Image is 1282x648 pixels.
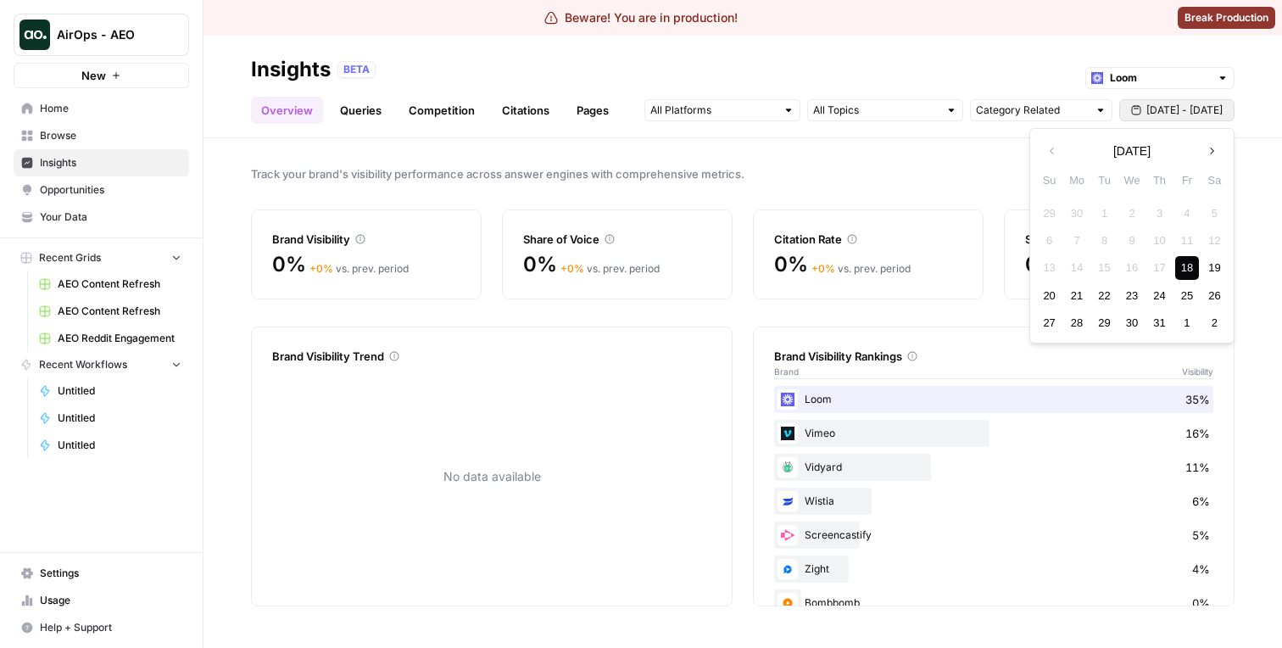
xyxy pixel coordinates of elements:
span: New [81,67,106,84]
span: Usage [40,593,181,608]
div: Choose Monday, July 21st, 2025 [1066,284,1089,307]
span: AEO Reddit Engagement [58,331,181,346]
div: Vidyard [774,454,1213,481]
div: Choose Friday, July 18th, 2025 [1175,256,1198,279]
a: Overview [251,97,323,124]
div: Not available Saturday, July 5th, 2025 [1203,202,1226,225]
div: Not available Wednesday, July 9th, 2025 [1120,229,1143,252]
img: dh82oqnvkdckqxcbql2tww0zyyfc [778,491,798,511]
input: All Topics [813,102,939,119]
div: vs. prev. period [560,261,660,277]
div: Not available Wednesday, July 16th, 2025 [1120,256,1143,279]
div: month 2025-07 [1035,199,1228,337]
div: Choose Friday, July 25th, 2025 [1175,284,1198,307]
span: AEO Content Refresh [58,277,181,292]
div: Choose Saturday, July 26th, 2025 [1203,284,1226,307]
span: Settings [40,566,181,581]
span: + 0 % [309,262,333,275]
div: Not available Saturday, July 12th, 2025 [1203,229,1226,252]
button: [DATE] - [DATE] [1119,99,1235,121]
div: Choose Tuesday, July 29th, 2025 [1093,311,1116,334]
div: BETA [337,61,376,78]
a: AEO Content Refresh [31,271,189,298]
span: 0% [523,251,557,278]
button: Workspace: AirOps - AEO [14,14,189,56]
div: Choose Saturday, July 19th, 2025 [1203,256,1226,279]
button: New [14,63,189,88]
span: Break Production [1184,10,1268,25]
span: + 0 % [811,262,835,275]
span: 5% [1192,527,1210,544]
img: bf6hqyjmq3vpr6nttcxifk7zurtm [778,593,798,613]
a: Competition [399,97,485,124]
div: Citation Rate [774,231,962,248]
span: AEO Content Refresh [58,304,181,319]
span: AirOps - AEO [57,26,159,43]
span: Recent Workflows [39,357,127,372]
div: Su [1038,169,1061,192]
img: AirOps - AEO Logo [20,20,50,50]
div: Bombbomb [774,589,1213,617]
span: [DATE] [1113,142,1151,159]
div: Sentiment Score [1025,231,1213,248]
span: 6% [1192,493,1210,510]
span: Untitled [58,383,181,399]
button: Recent Workflows [14,352,189,377]
div: No data available [272,368,711,585]
a: Queries [330,97,392,124]
div: Choose Wednesday, July 30th, 2025 [1120,311,1143,334]
button: Recent Grids [14,245,189,271]
div: Wistia [774,488,1213,515]
a: Your Data [14,204,189,231]
span: Opportunities [40,182,181,198]
div: Not available Thursday, July 10th, 2025 [1148,229,1171,252]
a: Untitled [31,377,189,405]
div: Not available Thursday, July 17th, 2025 [1148,256,1171,279]
div: Choose Sunday, July 27th, 2025 [1038,311,1061,334]
input: Category Related [976,102,1088,119]
div: Screencastify [774,522,1213,549]
div: Loom [774,386,1213,413]
div: Not available Thursday, July 3rd, 2025 [1148,202,1171,225]
button: Help + Support [14,614,189,641]
span: Brand [774,365,799,378]
span: [DATE] - [DATE] [1146,103,1223,118]
div: Th [1148,169,1171,192]
a: Opportunities [14,176,189,204]
span: Your Data [40,209,181,225]
span: Track your brand's visibility performance across answer engines with comprehensive metrics. [251,165,1235,182]
img: xr5vqpn8cj0cpf26auocac11a6ve [778,559,798,579]
div: Not available Monday, July 14th, 2025 [1066,256,1089,279]
div: Brand Visibility Trend [272,348,711,365]
span: 16% [1185,425,1210,442]
span: Untitled [58,438,181,453]
div: Fr [1175,169,1198,192]
span: Home [40,101,181,116]
div: Not available Tuesday, July 1st, 2025 [1093,202,1116,225]
a: AEO Content Refresh [31,298,189,325]
div: Choose Wednesday, July 23rd, 2025 [1120,284,1143,307]
span: 0% [1192,595,1210,612]
div: Not available Monday, July 7th, 2025 [1066,229,1089,252]
span: 0% [272,251,306,278]
div: vs. prev. period [811,261,911,277]
span: 11% [1185,459,1210,476]
span: + 0 % [560,262,584,275]
div: vs. prev. period [309,261,409,277]
div: Brand Visibility Rankings [774,348,1213,365]
div: Choose Tuesday, July 22nd, 2025 [1093,284,1116,307]
a: Usage [14,587,189,614]
span: Insights [40,155,181,170]
div: Choose Sunday, July 20th, 2025 [1038,284,1061,307]
div: Not available Sunday, June 29th, 2025 [1038,202,1061,225]
a: Untitled [31,405,189,432]
a: Home [14,95,189,122]
a: Citations [492,97,560,124]
div: Not available Friday, July 4th, 2025 [1175,202,1198,225]
div: Choose Thursday, July 24th, 2025 [1148,284,1171,307]
div: Sa [1203,169,1226,192]
span: Help + Support [40,620,181,635]
div: Brand Visibility [272,231,460,248]
a: Pages [566,97,619,124]
div: Not available Tuesday, July 15th, 2025 [1093,256,1116,279]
